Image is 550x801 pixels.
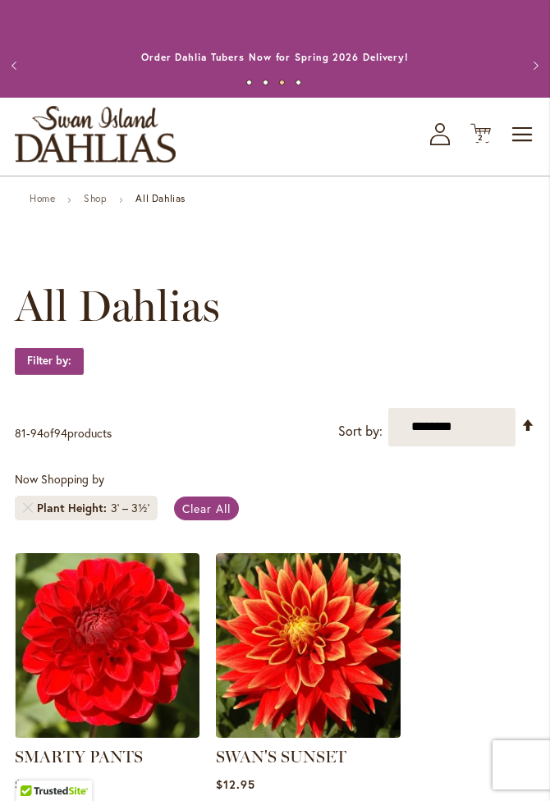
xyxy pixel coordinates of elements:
label: Sort by: [338,416,383,446]
a: SMARTY PANTS [15,725,199,741]
img: Swan's Sunset [216,553,401,738]
a: Clear All [174,497,239,520]
button: 2 [470,123,491,145]
a: Order Dahlia Tubers Now for Spring 2026 Delivery! [141,51,409,63]
button: 3 of 4 [279,80,285,85]
a: SWAN'S SUNSET [216,747,346,767]
button: 1 of 4 [246,80,252,85]
p: - of products [15,420,112,446]
button: 4 of 4 [296,80,301,85]
a: store logo [15,106,176,162]
img: SMARTY PANTS [15,553,199,738]
iframe: Launch Accessibility Center [12,743,58,789]
a: Remove Plant Height 3' – 3½' [23,503,33,513]
button: Next [517,49,550,82]
span: Plant Height [37,500,111,516]
a: Home [30,192,55,204]
span: 94 [30,425,44,441]
span: Clear All [182,501,231,516]
strong: Filter by: [15,347,84,375]
span: 94 [54,425,67,441]
span: $12.95 [216,776,255,792]
span: 81 [15,425,26,441]
a: SMARTY PANTS [15,747,143,767]
div: 3' – 3½' [111,500,149,516]
span: 2 [478,132,484,143]
span: All Dahlias [15,281,220,331]
a: Swan's Sunset [216,725,401,741]
span: Now Shopping by [15,471,104,487]
strong: All Dahlias [135,192,186,204]
a: Shop [84,192,107,204]
button: 2 of 4 [263,80,268,85]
